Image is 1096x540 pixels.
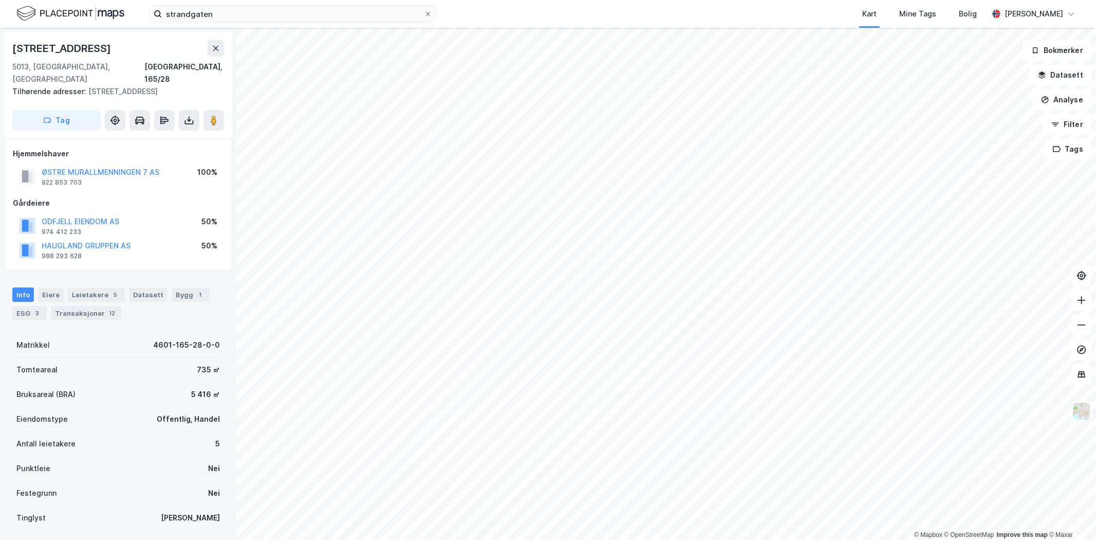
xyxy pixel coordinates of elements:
[12,40,113,57] div: [STREET_ADDRESS]
[162,6,424,22] input: Søk på adresse, matrikkel, gårdeiere, leietakere eller personer
[197,364,220,376] div: 735 ㎡
[191,388,220,401] div: 5 416 ㎡
[16,5,124,23] img: logo.f888ab2527a4732fd821a326f86c7f29.svg
[201,215,217,228] div: 50%
[110,290,121,300] div: 5
[42,178,82,187] div: 922 853 703
[161,512,220,524] div: [PERSON_NAME]
[144,61,224,85] div: [GEOGRAPHIC_DATA], 165/28
[42,252,82,260] div: 988 293 628
[1032,89,1092,110] button: Analyse
[914,531,942,538] a: Mapbox
[1029,65,1092,85] button: Datasett
[208,487,220,499] div: Nei
[862,8,877,20] div: Kart
[16,438,76,450] div: Antall leietakere
[16,339,50,351] div: Matrikkel
[197,166,217,178] div: 100%
[16,388,76,401] div: Bruksareal (BRA)
[12,287,34,302] div: Info
[107,308,117,318] div: 12
[68,287,125,302] div: Leietakere
[12,85,216,98] div: [STREET_ADDRESS]
[32,308,43,318] div: 3
[157,413,220,425] div: Offentlig, Handel
[1043,114,1092,135] button: Filter
[1072,402,1091,421] img: Z
[12,61,144,85] div: 5013, [GEOGRAPHIC_DATA], [GEOGRAPHIC_DATA]
[195,290,206,300] div: 1
[129,287,168,302] div: Datasett
[13,197,224,209] div: Gårdeiere
[201,240,217,252] div: 50%
[16,487,57,499] div: Festegrunn
[944,531,994,538] a: OpenStreetMap
[1005,8,1063,20] div: [PERSON_NAME]
[172,287,210,302] div: Bygg
[208,462,220,475] div: Nei
[38,287,64,302] div: Eiere
[42,228,81,236] div: 974 412 233
[16,512,46,524] div: Tinglyst
[13,148,224,160] div: Hjemmelshaver
[899,8,936,20] div: Mine Tags
[1044,139,1092,159] button: Tags
[153,339,220,351] div: 4601-165-28-0-0
[12,87,88,96] span: Tilhørende adresser:
[1045,491,1096,540] div: Kontrollprogram for chat
[215,438,220,450] div: 5
[1023,40,1092,61] button: Bokmerker
[16,462,50,475] div: Punktleie
[12,306,47,320] div: ESG
[12,110,101,131] button: Tag
[16,413,68,425] div: Eiendomstype
[959,8,977,20] div: Bolig
[1045,491,1096,540] iframe: Chat Widget
[16,364,58,376] div: Tomteareal
[51,306,121,320] div: Transaksjoner
[997,531,1048,538] a: Improve this map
